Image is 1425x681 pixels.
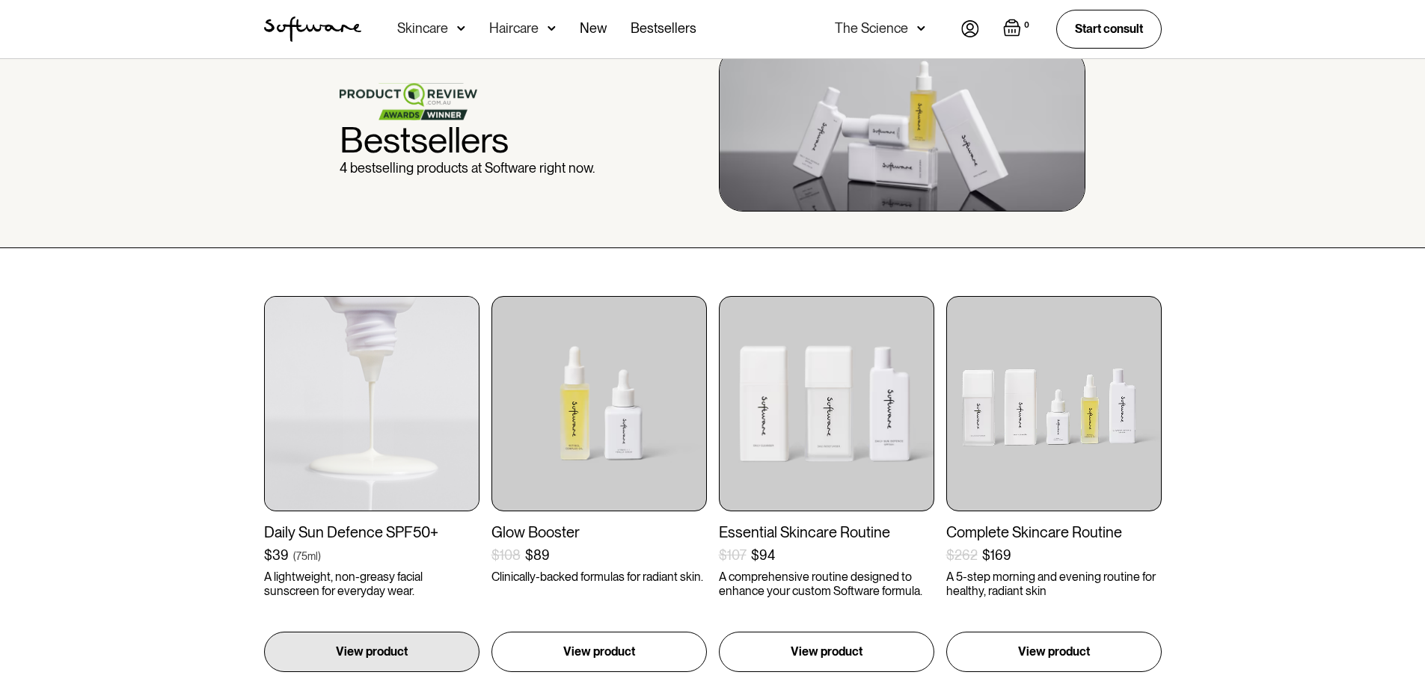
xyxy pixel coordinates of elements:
h1: Bestsellers [340,120,595,160]
div: $107 [719,547,747,564]
div: $94 [751,547,775,564]
div: Haircare [489,21,539,36]
img: arrow down [917,21,925,36]
a: Start consult [1056,10,1162,48]
p: View product [791,643,862,661]
p: View product [1018,643,1090,661]
div: $169 [982,547,1011,564]
p: View product [563,643,635,661]
div: Essential Skincare Routine [719,523,934,541]
a: home [264,16,361,42]
p: 4 bestselling products at Software right now. [340,160,595,176]
div: ) [318,549,321,564]
img: Software Logo [264,16,361,42]
div: 0 [1021,19,1032,32]
img: arrow down [457,21,465,36]
img: product review logo [340,83,477,120]
p: A comprehensive routine designed to enhance your custom Software formula. [719,570,934,598]
a: Complete Skincare Routine$262$169A 5-step morning and evening routine for healthy, radiant skinVi... [946,296,1162,672]
a: Essential Skincare Routine$107$94A comprehensive routine designed to enhance your custom Software... [719,296,934,672]
p: A lightweight, non-greasy facial sunscreen for everyday wear. [264,570,479,598]
p: Clinically-backed formulas for radiant skin. [491,570,707,584]
div: $39 [264,547,289,564]
div: $262 [946,547,978,564]
div: Complete Skincare Routine [946,523,1162,541]
img: arrow down [548,21,556,36]
a: Glow Booster$108$89Clinically-backed formulas for radiant skin.View product [491,296,707,672]
div: Daily Sun Defence SPF50+ [264,523,479,541]
p: A 5-step morning and evening routine for healthy, radiant skin [946,570,1162,598]
div: Skincare [397,21,448,36]
div: The Science [835,21,908,36]
div: $89 [525,547,550,564]
p: View product [336,643,408,661]
a: Daily Sun Defence SPF50+$39(75ml)A lightweight, non-greasy facial sunscreen for everyday wear.Vie... [264,296,479,672]
a: Open empty cart [1003,19,1032,40]
div: $108 [491,547,521,564]
div: 75ml [296,549,318,564]
div: ( [293,549,296,564]
div: Glow Booster [491,523,707,541]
